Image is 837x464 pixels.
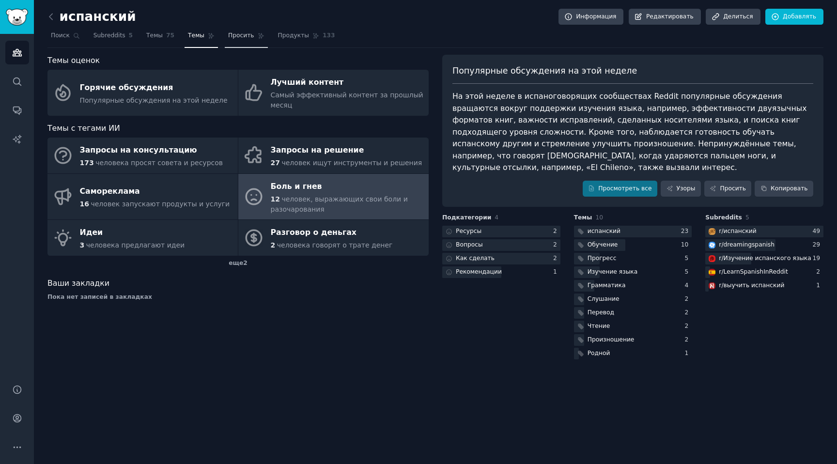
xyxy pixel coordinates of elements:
[629,9,701,25] a: Редактировать
[166,32,174,39] font: 75
[812,255,820,262] font: 19
[47,28,83,48] a: Поиск
[80,200,89,208] font: 16
[783,13,816,20] font: Добавлять
[685,295,689,302] font: 2
[86,241,185,249] font: человека предлагают идеи
[685,350,689,356] font: 1
[723,13,753,20] font: Делиться
[47,138,238,173] a: Запросы на консультацию173человека просят совета и ресурсов
[238,70,429,116] a: Лучший контентСамый эффективный контент за прошлый месяц
[47,70,238,116] a: Горячие обсужденияПопулярные обсуждения на этой неделе
[588,228,620,234] font: испанский
[277,241,393,249] font: человека говорят о трате денег
[765,9,823,25] a: Добавлять
[271,77,344,87] font: Лучший контент
[442,226,560,238] a: Ресурсы2
[495,214,498,221] font: 4
[816,282,820,289] font: 1
[442,214,491,221] font: Подкатегории
[80,186,140,196] font: Самореклама
[271,195,408,213] font: человек, выражающих свои боли и разочарования
[238,138,429,173] a: Запросы на решение27человек ищут инструменты и решения
[452,66,637,76] font: Популярные обсуждения на этой неделе
[188,32,204,39] font: Темы
[558,9,623,25] a: Информация
[271,241,276,249] font: 2
[709,228,715,235] img: испанский
[91,200,230,208] font: человек запускают продукты и услуги
[685,255,689,262] font: 5
[93,32,125,39] font: Subreddits
[60,9,136,24] font: испанский
[720,185,746,192] font: Просить
[705,266,823,278] a: LearnSpanishInRedditr/LearnSpanishInReddit2
[271,91,423,109] font: Самый эффективный контент за прошлый месяц
[574,239,692,251] a: Обучение10
[553,255,557,262] font: 2
[681,228,689,234] font: 23
[238,174,429,220] a: Боль и гнев12человек, выражающих свои боли и разочарования
[271,195,280,203] font: 12
[80,96,228,104] font: Популярные обсуждения на этой неделе
[588,309,614,316] font: Перевод
[719,241,723,248] font: r/
[588,295,620,302] font: Слушание
[456,268,502,275] font: Рекомендации
[812,228,820,234] font: 49
[278,32,309,39] font: Продукты
[709,255,715,262] img: Изучение испанского языка
[816,268,820,275] font: 2
[146,32,163,39] font: Темы
[225,28,268,48] a: Просить
[574,348,692,360] a: Родной1
[705,253,823,265] a: Изучение испанского языкаr/Изучение испанского языка19
[755,181,813,197] button: Копировать
[705,239,823,251] a: мечтаяиспанскийr/dreamingspanish29
[705,214,742,221] font: Subreddits
[323,32,335,39] font: 133
[553,268,557,275] font: 1
[685,282,689,289] font: 4
[685,309,689,316] font: 2
[456,241,483,248] font: Вопросы
[80,228,103,237] font: Идеи
[553,241,557,248] font: 2
[588,268,638,275] font: Изучение языка
[47,278,109,288] font: Ваши закладки
[583,181,657,197] a: Просмотреть все
[574,321,692,333] a: Чтение2
[719,268,723,275] font: r/
[588,336,635,343] font: Произношение
[271,145,364,155] font: Запросы на решение
[6,9,28,26] img: Логотип GummySearch
[719,255,723,262] font: r/
[661,181,701,197] a: Узоры
[677,185,696,192] font: Узоры
[724,255,811,262] font: Изучение испанского языка
[47,124,120,133] font: Темы с тегами ИИ
[588,255,617,262] font: Прогресс
[47,56,100,65] font: Темы оценок
[588,350,610,356] font: Родной
[185,28,218,48] a: Темы
[598,185,651,192] font: Просмотреть все
[47,294,152,300] font: Пока нет записей в закладках
[143,28,178,48] a: Темы75
[706,9,760,25] a: Делиться
[719,228,723,234] font: r/
[452,92,809,172] font: На этой неделе в испаноговорящих сообществах Reddit популярные обсуждения вращаются вокруг поддер...
[709,242,715,248] img: мечтаяиспанский
[243,260,248,266] font: 2
[724,241,775,248] font: dreamingspanish
[51,32,70,39] font: Поиск
[576,13,616,20] font: Информация
[588,323,610,329] font: Чтение
[681,241,689,248] font: 10
[80,159,94,167] font: 173
[588,241,618,248] font: Обучение
[47,174,238,220] a: Самореклама16человек запускают продукты и услуги
[709,282,715,289] img: выучить испанский язык
[574,226,692,238] a: испанский23
[271,228,356,237] font: Разговор о деньгах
